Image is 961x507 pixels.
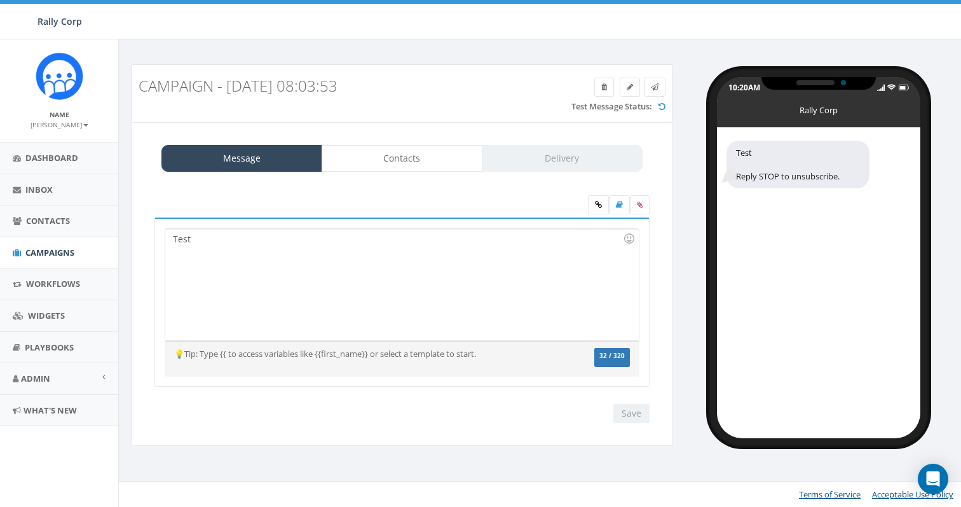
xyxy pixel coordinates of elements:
[24,405,77,416] span: What's New
[26,278,80,289] span: Workflows
[787,104,850,111] div: Rally Corp
[728,82,760,93] div: 10:20AM
[571,101,652,113] label: Test Message Status:
[799,489,861,500] a: Terms of Service
[609,195,630,214] label: Insert Template Text
[25,247,74,258] span: Campaigns
[25,152,78,163] span: Dashboard
[36,52,83,100] img: Icon_1.png
[599,352,625,360] span: 32 / 320
[726,141,869,189] div: Test Reply STOP to unsubscribe.
[627,81,633,92] span: Edit Campaign
[50,110,69,119] small: Name
[165,229,638,340] div: Test
[872,489,953,500] a: Acceptable Use Policy
[28,310,65,321] span: Widgets
[651,81,658,92] span: Send Test Message
[918,464,948,494] div: Open Intercom Messenger
[139,78,529,94] h3: Campaign - [DATE] 08:03:53
[31,118,88,130] a: [PERSON_NAME]
[161,145,322,172] a: Message
[21,373,50,384] span: Admin
[601,81,607,92] span: Delete Campaign
[165,348,560,360] div: 💡Tip: Type {{ to access variables like {{first_name}} or select a template to start.
[630,195,650,214] span: Attach your media
[26,215,70,226] span: Contacts
[25,342,74,353] span: Playbooks
[322,145,482,172] a: Contacts
[31,120,88,129] small: [PERSON_NAME]
[25,184,53,195] span: Inbox
[37,15,82,27] span: Rally Corp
